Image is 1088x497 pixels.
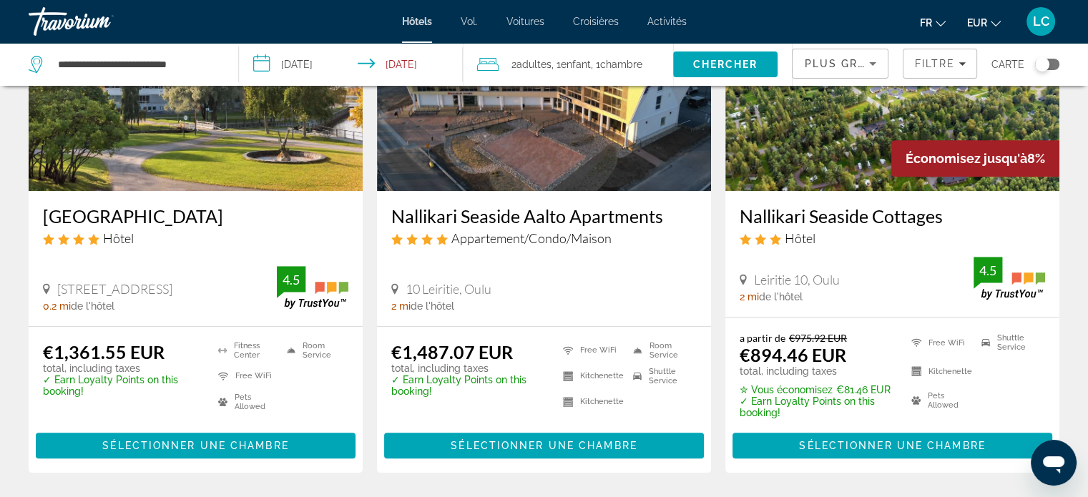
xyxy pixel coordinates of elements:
[906,151,1027,166] span: Économisez jusqu'à
[384,436,704,451] a: Sélectionner une chambre
[552,54,591,74] span: , 1
[740,205,1045,227] a: Nallikari Seaside Cottages
[103,230,134,246] span: Hôtel
[280,341,348,360] li: Room Service
[71,300,114,312] span: de l'hôtel
[277,266,348,308] img: TrustYou guest rating badge
[1033,14,1049,29] font: LC
[754,272,840,287] span: Leiritie 10, Oulu
[740,384,893,395] p: €81.46 EUR
[785,230,815,246] span: Hôtel
[43,374,200,397] p: ✓ Earn Loyalty Points on this booking!
[411,300,454,312] span: de l'hôtel
[29,3,172,40] a: Travorium
[1024,58,1059,71] button: Toggle map
[406,281,491,297] span: 10 Leiritie, Oulu
[740,291,759,302] span: 2 mi
[732,436,1052,451] a: Sélectionner une chambre
[740,332,785,344] span: a partir de
[732,433,1052,458] button: Sélectionner une chambre
[391,300,411,312] span: 2 mi
[277,271,305,288] div: 4.5
[556,367,627,385] li: Kitchenette
[914,58,955,69] span: Filtre
[211,367,280,385] li: Free WiFi
[43,205,348,227] a: [GEOGRAPHIC_DATA]
[402,16,432,27] a: Hôtels
[36,433,356,458] button: Sélectionner une chambre
[647,16,687,27] a: Activités
[804,58,975,69] span: Plus grandes économies
[102,440,288,451] span: Sélectionner une chambre
[789,332,847,344] del: €975.92 EUR
[740,230,1045,246] div: 3 star Hotel
[391,363,545,374] p: total, including taxes
[556,341,627,360] li: Free WiFi
[556,393,627,411] li: Kitchenette
[920,17,932,29] font: fr
[740,395,893,418] p: ✓ Earn Loyalty Points on this booking!
[974,262,1002,279] div: 4.5
[991,54,1024,74] span: Carte
[904,360,975,382] li: Kitchenette
[561,59,591,70] span: Enfant
[626,341,697,360] li: Room Service
[43,341,165,363] ins: €1,361.55 EUR
[591,54,642,74] span: , 1
[799,440,985,451] span: Sélectionner une chambre
[384,433,704,458] button: Sélectionner une chambre
[974,257,1045,299] img: TrustYou guest rating badge
[391,230,697,246] div: 4 star Apartment
[43,300,71,312] span: 0.2 mi
[759,291,803,302] span: de l'hôtel
[1031,440,1077,486] iframe: Bouton de lancement de la fenêtre de messagerie
[804,55,876,72] mat-select: Sort by
[43,230,348,246] div: 4 star Hotel
[573,16,619,27] a: Croisières
[43,363,200,374] p: total, including taxes
[211,341,280,360] li: Fitness Center
[904,390,975,411] li: Pets Allowed
[904,332,975,353] li: Free WiFi
[506,16,544,27] a: Voitures
[740,384,833,395] span: ✮ Vous économisez
[1022,6,1059,36] button: Menu utilisateur
[673,51,778,77] button: Search
[463,43,673,86] button: Travelers: 2 adults, 1 child
[600,59,642,70] span: Chambre
[391,374,545,397] p: ✓ Earn Loyalty Points on this booking!
[391,205,697,227] a: Nallikari Seaside Aalto Apartments
[740,344,846,365] ins: €894.46 EUR
[391,341,513,363] ins: €1,487.07 EUR
[516,59,552,70] span: Adultes
[461,16,478,27] a: Vol.
[57,54,217,75] input: Search hotel destination
[920,12,946,33] button: Changer de langue
[891,140,1059,177] div: 8%
[36,436,356,451] a: Sélectionner une chambre
[967,17,987,29] font: EUR
[740,365,893,377] p: total, including taxes
[57,281,172,297] span: [STREET_ADDRESS]
[903,49,977,79] button: Filters
[626,367,697,385] li: Shuttle Service
[693,59,758,70] span: Chercher
[239,43,464,86] button: Select check in and out date
[511,54,552,74] span: 2
[451,440,637,451] span: Sélectionner une chambre
[967,12,1001,33] button: Changer de devise
[211,393,280,411] li: Pets Allowed
[451,230,612,246] span: Appartement/Condo/Maison
[974,332,1045,353] li: Shuttle Service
